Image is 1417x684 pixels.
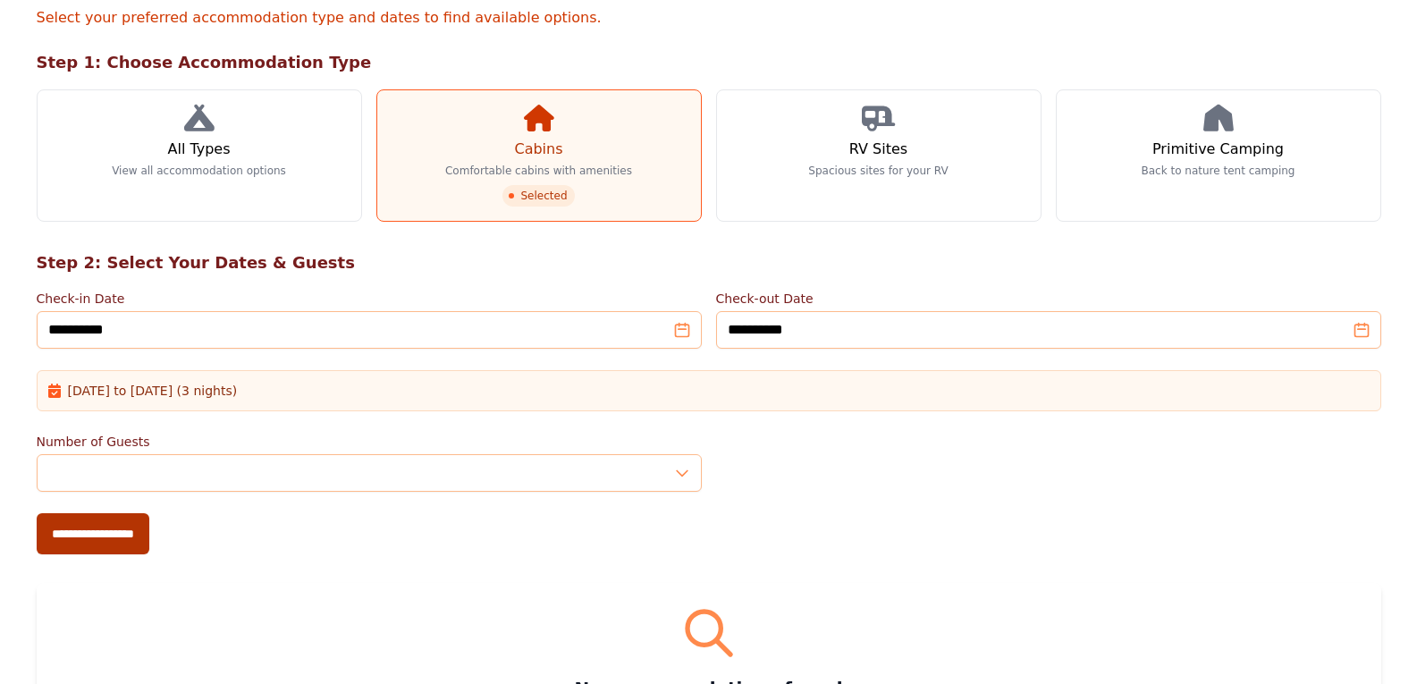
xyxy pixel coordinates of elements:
[716,290,1381,308] label: Check-out Date
[716,89,1042,222] a: RV Sites Spacious sites for your RV
[167,139,230,160] h3: All Types
[112,164,286,178] p: View all accommodation options
[37,89,362,222] a: All Types View all accommodation options
[37,7,1381,29] p: Select your preferred accommodation type and dates to find available options.
[502,185,574,207] span: Selected
[37,290,702,308] label: Check-in Date
[68,382,238,400] span: [DATE] to [DATE] (3 nights)
[849,139,907,160] h3: RV Sites
[445,164,632,178] p: Comfortable cabins with amenities
[1142,164,1295,178] p: Back to nature tent camping
[37,433,702,451] label: Number of Guests
[37,50,1381,75] h2: Step 1: Choose Accommodation Type
[514,139,562,160] h3: Cabins
[808,164,948,178] p: Spacious sites for your RV
[1056,89,1381,222] a: Primitive Camping Back to nature tent camping
[376,89,702,222] a: Cabins Comfortable cabins with amenities Selected
[37,250,1381,275] h2: Step 2: Select Your Dates & Guests
[1152,139,1284,160] h3: Primitive Camping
